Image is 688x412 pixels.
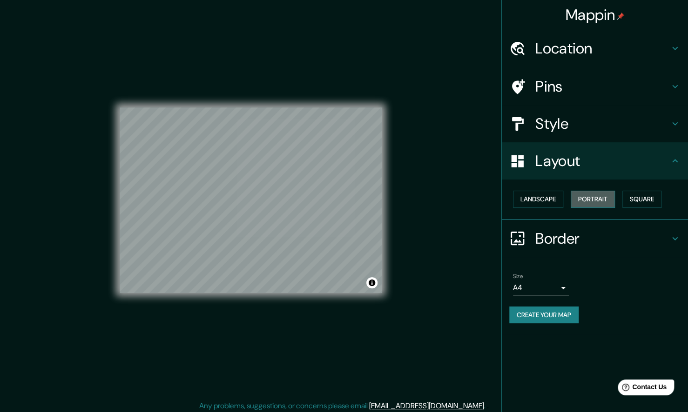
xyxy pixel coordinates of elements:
[513,280,569,295] div: A4
[622,191,661,208] button: Square
[486,400,487,412] div: .
[120,107,382,293] canvas: Map
[366,277,378,288] button: Toggle attribution
[535,152,669,170] h4: Layout
[513,191,563,208] button: Landscape
[513,272,523,280] label: Size
[535,114,669,133] h4: Style
[502,220,688,257] div: Border
[617,13,624,20] img: pin-icon.png
[502,68,688,105] div: Pins
[535,229,669,248] h4: Border
[502,30,688,67] div: Location
[566,6,625,24] h4: Mappin
[199,400,486,412] p: Any problems, suggestions, or concerns please email .
[502,142,688,179] div: Layout
[369,401,484,411] a: [EMAIL_ADDRESS][DOMAIN_NAME]
[509,306,579,324] button: Create your map
[571,191,615,208] button: Portrait
[535,39,669,58] h4: Location
[605,376,678,402] iframe: Help widget launcher
[502,105,688,142] div: Style
[487,400,489,412] div: .
[535,77,669,96] h4: Pins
